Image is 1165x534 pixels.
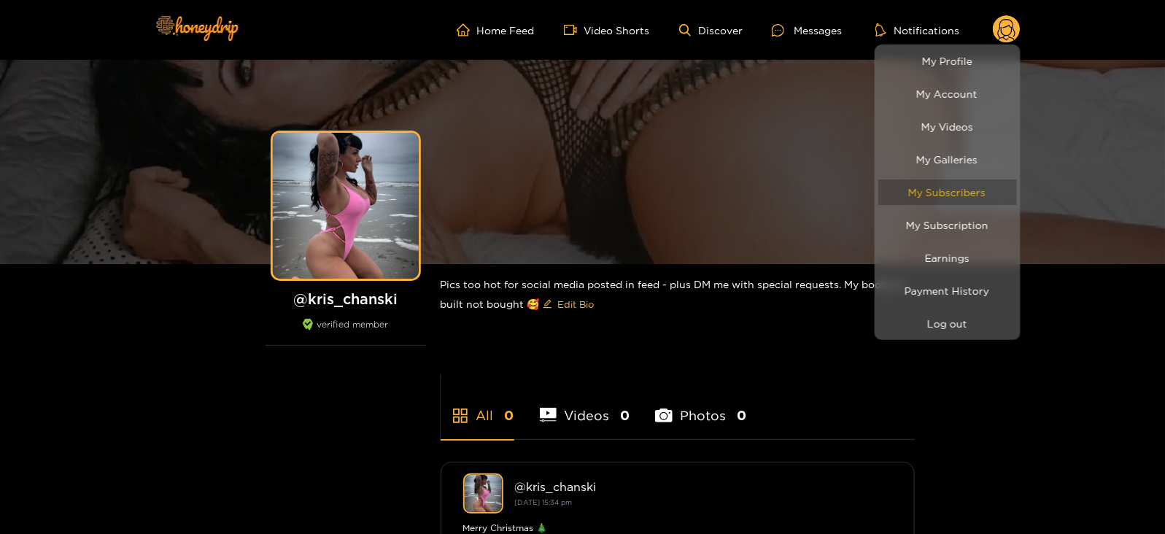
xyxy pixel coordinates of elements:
a: My Subscription [878,212,1017,238]
a: My Galleries [878,147,1017,172]
a: My Profile [878,48,1017,74]
a: Earnings [878,245,1017,271]
a: My Videos [878,114,1017,139]
a: Payment History [878,278,1017,303]
button: Log out [878,311,1017,336]
a: My Subscribers [878,179,1017,205]
a: My Account [878,81,1017,107]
